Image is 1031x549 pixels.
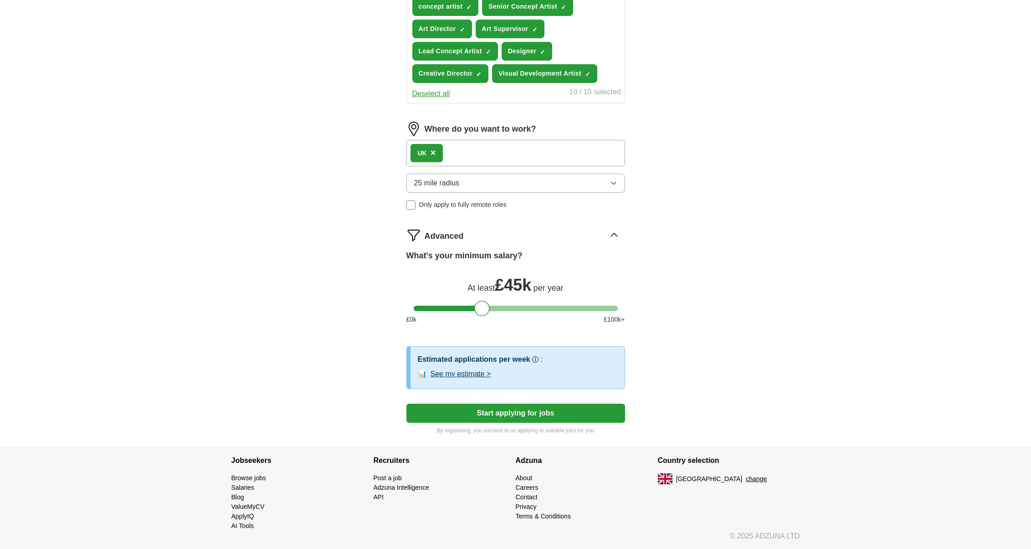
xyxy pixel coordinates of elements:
span: concept artist [419,2,463,11]
button: × [431,146,436,160]
a: Terms & Conditions [516,513,571,520]
button: Creative Director✓ [412,64,489,83]
span: Senior Concept Artist [488,2,557,11]
a: Salaries [231,484,255,491]
span: £ 100 k+ [604,315,625,324]
span: Creative Director [419,69,473,78]
span: Art Director [419,24,456,34]
a: Blog [231,493,244,501]
span: Lead Concept Artist [419,46,482,56]
a: Careers [516,484,539,491]
span: ✓ [460,26,465,33]
button: Lead Concept Artist✓ [412,42,498,61]
a: Privacy [516,503,537,510]
span: Visual Development Artist [498,69,581,78]
span: ✓ [486,48,491,56]
button: Art Director✓ [412,20,472,38]
span: ✓ [466,4,472,11]
span: Designer [508,46,537,56]
img: UK flag [658,473,672,484]
button: Art Supervisor✓ [476,20,544,38]
button: Start applying for jobs [406,404,625,423]
img: location.png [406,122,421,136]
span: ✓ [476,71,482,78]
span: ✓ [540,48,545,56]
span: 📊 [418,369,427,380]
button: Designer✓ [502,42,553,61]
div: © 2025 ADZUNA LTD [224,531,807,549]
span: £ 0 k [406,315,417,324]
span: [GEOGRAPHIC_DATA] [676,474,743,484]
button: See my estimate > [431,369,491,380]
button: Visual Development Artist✓ [492,64,597,83]
img: filter [406,228,421,242]
h4: Country selection [658,448,800,473]
input: Only apply to fully remote roles [406,200,415,210]
span: ✓ [585,71,590,78]
h3: : [540,354,542,365]
span: Only apply to fully remote roles [419,200,507,210]
label: Where do you want to work? [425,123,536,135]
span: ✓ [561,4,566,11]
h3: Estimated applications per week [418,354,530,365]
a: Post a job [374,474,402,482]
a: About [516,474,533,482]
span: £ 45k [495,276,531,294]
label: What's your minimum salary? [406,250,523,262]
div: 10 / 10 selected [569,87,621,99]
a: AI Tools [231,522,254,529]
span: Advanced [425,230,464,242]
a: ValueMyCV [231,503,265,510]
span: × [431,148,436,158]
button: Deselect all [412,88,450,99]
p: By registering, you consent to us applying to suitable jobs for you [406,426,625,435]
a: API [374,493,384,501]
button: change [746,474,767,484]
span: Art Supervisor [482,24,528,34]
a: Browse jobs [231,474,266,482]
span: ✓ [532,26,538,33]
span: 25 mile radius [414,178,460,189]
a: Contact [516,493,538,501]
span: At least [467,283,495,292]
a: ApplyIQ [231,513,254,520]
span: per year [533,283,564,292]
button: 25 mile radius [406,174,625,193]
a: Adzuna Intelligence [374,484,429,491]
strong: UK [418,149,427,157]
